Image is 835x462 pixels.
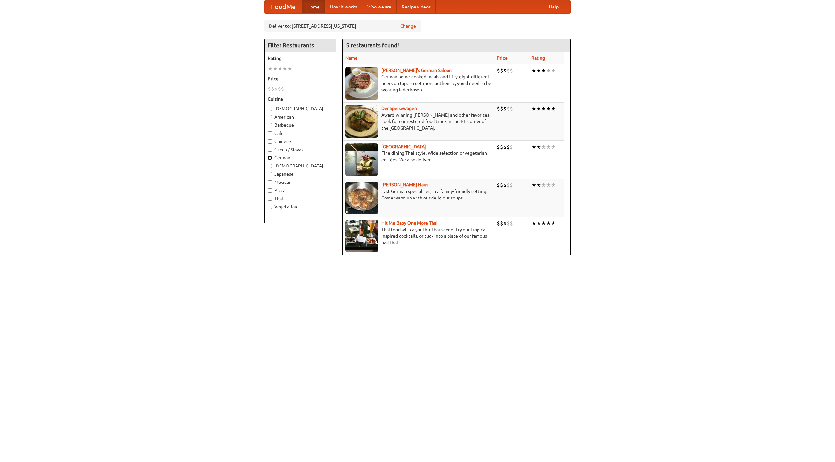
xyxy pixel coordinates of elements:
label: Vegetarian [268,203,332,210]
li: ★ [536,105,541,112]
p: East German specialties, in a family-friendly setting. Come warm up with our delicious soups. [345,188,492,201]
li: $ [271,85,274,92]
label: Cafe [268,130,332,136]
a: FoodMe [265,0,302,13]
h5: Price [268,75,332,82]
input: Cafe [268,131,272,135]
li: $ [497,67,500,74]
h5: Rating [268,55,332,62]
li: ★ [541,182,546,189]
li: $ [268,85,271,92]
label: Chinese [268,138,332,145]
li: $ [510,182,513,189]
li: $ [497,143,500,151]
a: [PERSON_NAME] Haus [381,182,428,187]
li: ★ [268,65,273,72]
li: $ [278,85,281,92]
li: $ [497,220,500,227]
p: Award-winning [PERSON_NAME] and other favorites. Look for our restored food truck in the NE corne... [345,112,492,131]
li: $ [500,105,503,112]
input: German [268,156,272,160]
li: $ [274,85,278,92]
a: Price [497,56,508,61]
li: $ [500,67,503,74]
li: ★ [278,65,282,72]
li: ★ [536,67,541,74]
a: [GEOGRAPHIC_DATA] [381,144,426,149]
li: ★ [551,220,556,227]
li: $ [503,220,507,227]
li: $ [503,67,507,74]
a: How it works [325,0,362,13]
li: $ [510,220,513,227]
input: American [268,115,272,119]
label: Japanese [268,171,332,177]
p: Thai food with a youthful bar scene. Try our tropical inspired cocktails, or tuck into a plate of... [345,226,492,246]
p: German home-cooked meals and fifty-eight different beers on tap. To get more authentic, you'd nee... [345,73,492,93]
input: Japanese [268,172,272,176]
input: Chinese [268,139,272,144]
h4: Filter Restaurants [265,39,336,52]
label: Pizza [268,187,332,194]
h5: Cuisine [268,96,332,102]
li: $ [497,105,500,112]
img: satay.jpg [345,143,378,176]
img: esthers.jpg [345,67,378,100]
li: ★ [541,143,546,151]
li: ★ [273,65,278,72]
li: ★ [536,182,541,189]
label: Czech / Slovak [268,146,332,153]
label: Barbecue [268,122,332,128]
input: [DEMOGRAPHIC_DATA] [268,164,272,168]
li: ★ [541,67,546,74]
li: ★ [551,67,556,74]
label: Thai [268,195,332,202]
input: Vegetarian [268,205,272,209]
img: kohlhaus.jpg [345,182,378,214]
li: $ [507,143,510,151]
li: $ [503,105,507,112]
a: Der Speisewagen [381,106,417,111]
label: American [268,114,332,120]
li: ★ [546,67,551,74]
a: Help [544,0,564,13]
li: $ [500,182,503,189]
li: ★ [287,65,292,72]
li: ★ [282,65,287,72]
a: [PERSON_NAME]'s German Saloon [381,68,452,73]
input: Mexican [268,180,272,184]
li: ★ [541,105,546,112]
li: ★ [536,143,541,151]
li: ★ [531,67,536,74]
img: speisewagen.jpg [345,105,378,138]
li: $ [507,105,510,112]
a: Recipe videos [397,0,436,13]
div: Deliver to: [STREET_ADDRESS][US_STATE] [264,20,421,32]
li: ★ [531,105,536,112]
input: Pizza [268,188,272,193]
label: [DEMOGRAPHIC_DATA] [268,163,332,169]
li: ★ [541,220,546,227]
label: Mexican [268,179,332,185]
ng-pluralize: 5 restaurants found! [346,42,399,48]
li: ★ [531,220,536,227]
input: Thai [268,197,272,201]
li: ★ [546,143,551,151]
li: ★ [536,220,541,227]
li: $ [510,143,513,151]
li: ★ [546,182,551,189]
li: $ [503,182,507,189]
li: $ [510,67,513,74]
li: ★ [531,182,536,189]
input: Czech / Slovak [268,148,272,152]
a: Hit Me Baby One More Thai [381,220,438,226]
a: Name [345,56,357,61]
label: [DEMOGRAPHIC_DATA] [268,105,332,112]
li: $ [500,220,503,227]
p: Fine dining Thai-style. Wide selection of vegetarian entrées. We also deliver. [345,150,492,163]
